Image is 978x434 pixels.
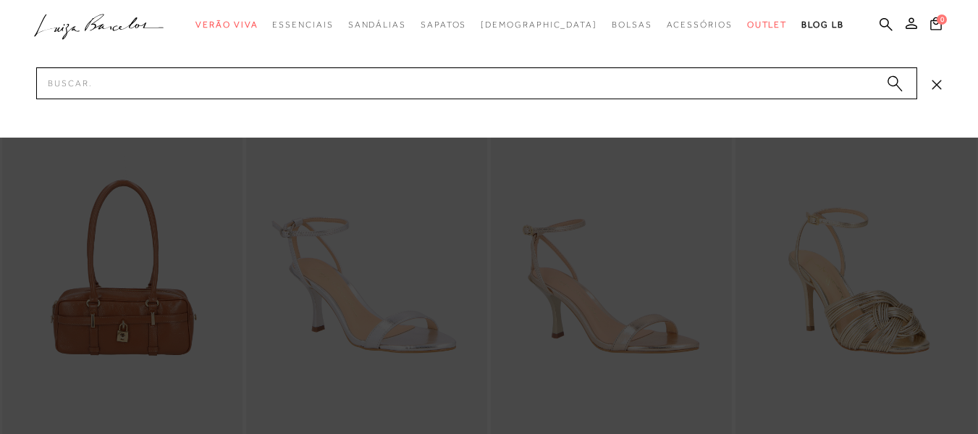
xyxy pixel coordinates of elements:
span: BLOG LB [801,20,843,30]
a: categoryNavScreenReaderText [667,12,733,38]
span: 0 [937,14,947,25]
span: Acessórios [667,20,733,30]
span: Essenciais [272,20,333,30]
span: Outlet [747,20,788,30]
span: Sapatos [421,20,466,30]
span: Bolsas [612,20,652,30]
button: 0 [926,16,946,36]
a: categoryNavScreenReaderText [747,12,788,38]
a: noSubCategoriesText [481,12,597,38]
a: categoryNavScreenReaderText [272,12,333,38]
a: BLOG LB [801,12,843,38]
span: Sandálias [348,20,406,30]
a: categoryNavScreenReaderText [612,12,652,38]
a: categoryNavScreenReaderText [348,12,406,38]
span: [DEMOGRAPHIC_DATA] [481,20,597,30]
input: Buscar. [36,67,917,99]
span: Verão Viva [195,20,258,30]
a: categoryNavScreenReaderText [195,12,258,38]
a: categoryNavScreenReaderText [421,12,466,38]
